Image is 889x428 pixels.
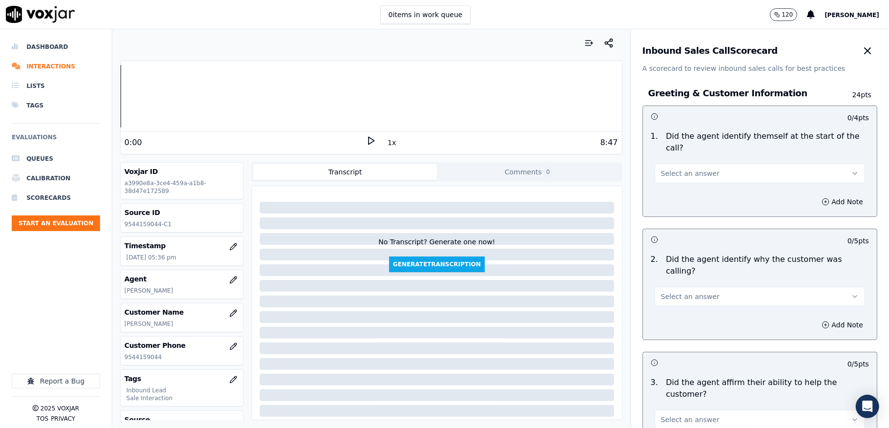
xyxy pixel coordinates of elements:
h3: Source ID [124,208,239,217]
p: a3990e8a-3ce4-459a-a1b8-38d47e172589 [124,179,239,195]
a: Scorecards [12,188,100,208]
span: Select an answer [661,292,720,301]
button: 120 [770,8,798,21]
button: Comments [437,164,620,180]
p: Inbound Lead [126,386,239,394]
a: Dashboard [12,37,100,57]
p: 9544159044 [124,353,239,361]
p: Did the agent identify why the customer was calling? [666,254,869,277]
button: TOS [37,415,48,423]
a: Calibration [12,169,100,188]
p: Did the agent affirm their ability to help the customer? [666,377,869,400]
button: [PERSON_NAME] [825,9,889,21]
p: [DATE] 05:36 pm [126,254,239,261]
div: Open Intercom Messenger [856,395,879,418]
a: Interactions [12,57,100,76]
div: No Transcript? Generate one now! [378,237,495,257]
button: Add Note [816,318,869,332]
button: 120 [770,8,807,21]
h3: Source [124,415,239,425]
span: Select an answer [661,169,720,178]
button: 1x [386,136,398,150]
button: 0items in work queue [380,5,471,24]
button: Start an Evaluation [12,215,100,231]
p: 0 / 5 pts [848,359,869,369]
p: 1 . [647,130,662,154]
h3: Customer Name [124,307,239,317]
p: 3 . [647,377,662,400]
h3: Greeting & Customer Information [648,87,834,100]
span: [PERSON_NAME] [825,12,879,19]
p: 24 pts [834,90,871,100]
h6: Evaluations [12,131,100,149]
h3: Agent [124,274,239,284]
div: 8:47 [600,137,618,149]
a: Queues [12,149,100,169]
h3: Voxjar ID [124,167,239,176]
p: 2025 Voxjar [41,405,79,412]
a: Lists [12,76,100,96]
button: Privacy [51,415,75,423]
p: 9544159044-C1 [124,220,239,228]
h3: Customer Phone [124,341,239,350]
p: A scorecard to review inbound sales calls for best practices [642,64,877,73]
button: Add Note [816,195,869,209]
p: [PERSON_NAME] [124,287,239,295]
p: 0 / 4 pts [848,113,869,123]
span: 0 [544,168,553,176]
p: 0 / 5 pts [848,236,869,246]
p: 120 [782,11,793,19]
h3: Timestamp [124,241,239,251]
span: Select an answer [661,415,720,425]
h3: Tags [124,374,239,384]
a: Tags [12,96,100,115]
p: Did the agent identify themself at the start of the call? [666,130,869,154]
div: 0:00 [124,137,142,149]
img: voxjar logo [6,6,75,23]
button: Report a Bug [12,374,100,388]
p: 2 . [647,254,662,277]
button: Transcript [253,164,437,180]
h3: Inbound Sales Call Scorecard [642,46,778,55]
button: GenerateTranscription [389,257,485,272]
p: [PERSON_NAME] [124,320,239,328]
p: Sale Interaction [126,394,239,402]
